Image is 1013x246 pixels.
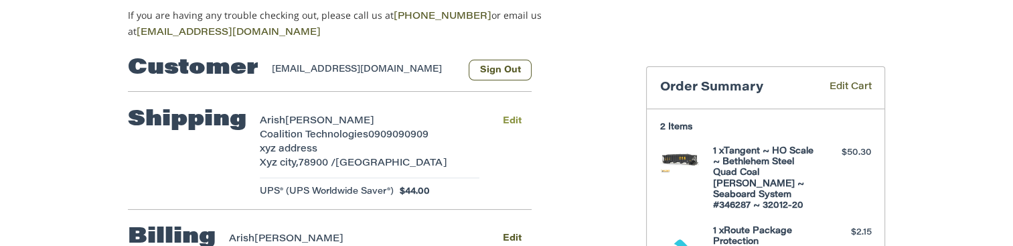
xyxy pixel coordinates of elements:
span: [PERSON_NAME] [285,117,374,126]
span: Arish [260,117,285,126]
a: Edit Cart [810,80,872,96]
button: Sign Out [469,60,532,80]
h3: Order Summary [660,80,810,96]
span: [GEOGRAPHIC_DATA] [335,159,447,168]
span: 78900 / [299,159,335,168]
a: [PHONE_NUMBER] [394,12,491,21]
h2: Customer [128,55,258,82]
h4: 1 x Tangent ~ HO Scale ~ Bethlehem Steel Quad Coal [PERSON_NAME] ~ Seaboard System #346287 ~ 3201... [713,146,815,212]
span: xyz address [260,145,317,154]
span: Arish [229,235,254,244]
div: [EMAIL_ADDRESS][DOMAIN_NAME] [272,63,456,80]
span: Coalition Technologies [260,131,368,140]
div: $2.15 [819,226,872,239]
span: Xyz city, [260,159,299,168]
a: [EMAIL_ADDRESS][DOMAIN_NAME] [137,28,321,38]
button: Edit [492,111,532,131]
span: UPS® (UPS Worldwide Saver®) [260,185,394,198]
div: $50.30 [819,146,872,160]
span: [PERSON_NAME] [254,235,343,244]
p: If you are having any trouble checking out, please call us at or email us at [128,8,584,40]
h3: 2 Items [660,122,872,133]
span: 0909090909 [368,131,428,140]
h2: Shipping [128,107,246,133]
span: $44.00 [394,185,431,198]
